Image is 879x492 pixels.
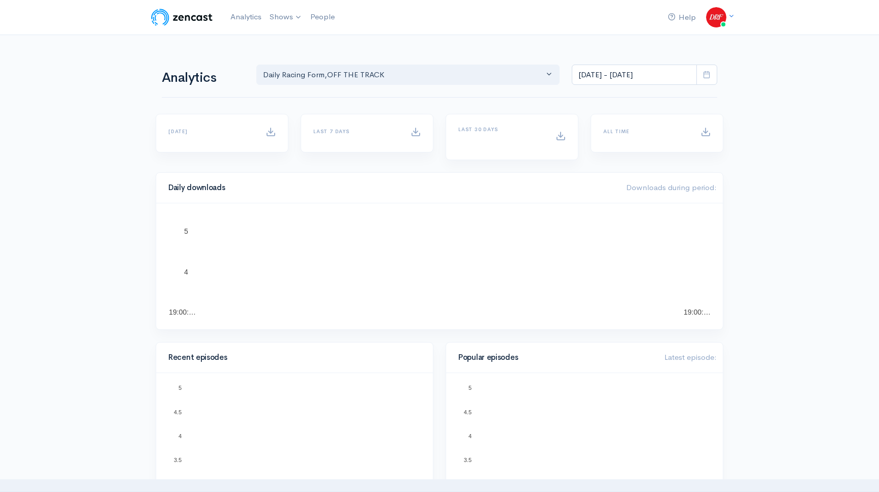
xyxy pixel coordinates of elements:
[684,308,711,316] text: 19:00:…
[174,409,182,415] text: 4.5
[150,7,214,27] img: ZenCast Logo
[266,6,306,28] a: Shows
[458,353,652,362] h4: Popular episodes
[468,433,472,439] text: 4
[168,129,253,134] h6: [DATE]
[168,385,421,487] svg: A chart.
[226,6,266,28] a: Analytics
[168,353,415,362] h4: Recent episodes
[306,6,339,28] a: People
[162,71,244,85] h1: Analytics
[263,69,544,81] div: Daily Racing Form , OFF THE TRACK
[626,182,717,192] span: Downloads during period:
[706,7,726,27] img: ...
[458,385,711,487] svg: A chart.
[468,385,472,391] text: 5
[184,268,188,276] text: 4
[174,457,182,463] text: 3.5
[169,308,196,316] text: 19:00:…
[464,409,472,415] text: 4.5
[664,7,700,28] a: Help
[464,457,472,463] text: 3.5
[572,65,697,85] input: analytics date range selector
[184,227,188,235] text: 5
[168,183,614,192] h4: Daily downloads
[458,127,543,132] h6: Last 30 days
[664,352,717,362] span: Latest episode:
[168,216,711,317] svg: A chart.
[179,385,182,391] text: 5
[313,129,398,134] h6: Last 7 days
[179,433,182,439] text: 4
[603,129,688,134] h6: All time
[256,65,560,85] button: Daily Racing Form, OFF THE TRACK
